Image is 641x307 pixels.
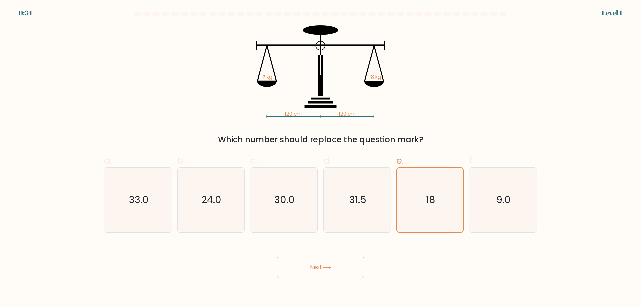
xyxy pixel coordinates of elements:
text: 33.0 [129,193,149,206]
text: 31.5 [349,193,366,206]
tspan: 120 cm [339,110,356,117]
button: Next [277,257,364,278]
tspan: 18 kg [369,73,381,81]
div: Which number should replace the question mark? [108,134,533,146]
span: b. [177,154,185,167]
span: a. [104,154,112,167]
text: 30.0 [274,193,295,206]
tspan: ? kg [263,73,272,81]
text: 18 [426,193,435,206]
text: 24.0 [202,193,222,206]
span: c. [250,154,257,167]
div: 0:34 [19,8,32,18]
div: Level 1 [602,8,622,18]
span: f. [469,154,474,167]
span: d. [323,154,331,167]
text: 9.0 [496,193,511,206]
tspan: 120 cm [285,110,302,117]
span: e. [396,154,404,167]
